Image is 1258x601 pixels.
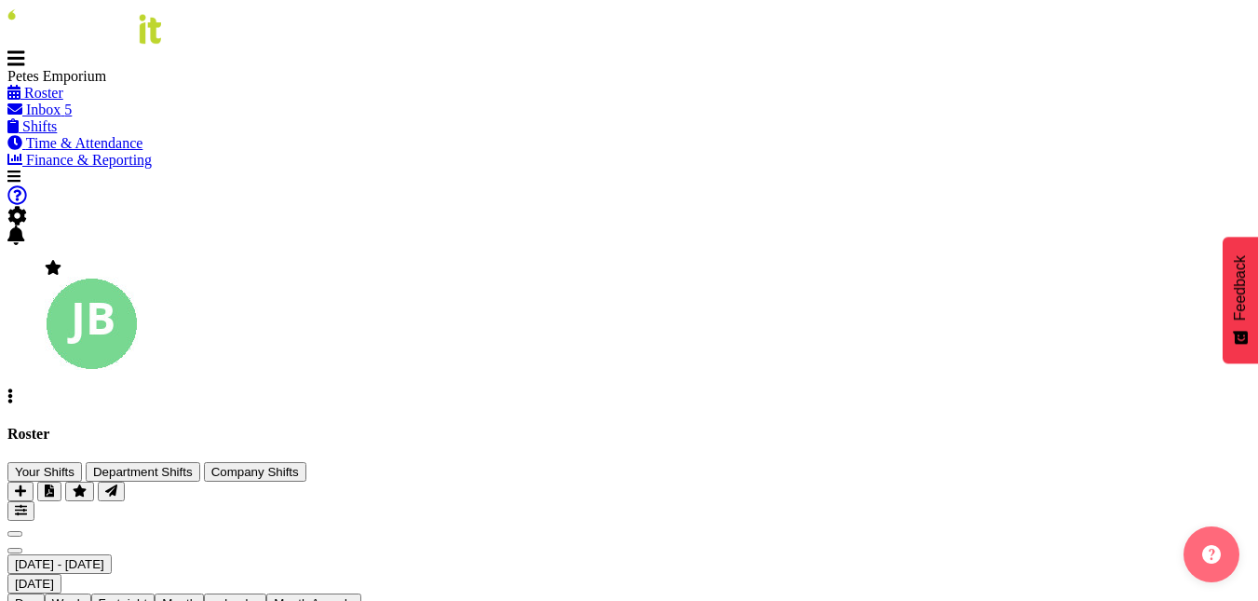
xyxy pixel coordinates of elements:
[1223,237,1258,363] button: Feedback - Show survey
[24,85,63,101] span: Roster
[26,102,61,117] span: Inbox
[7,482,34,501] button: Add a new shift
[7,501,34,521] button: Filter Shifts
[7,426,1251,443] h4: Roster
[65,482,94,501] button: Highlight an important date within the roster.
[7,462,82,482] button: Your Shifts
[7,7,161,45] img: Rosterit website logo
[7,554,1251,574] div: September 15 - 21, 2025
[7,548,22,553] button: Next
[1232,255,1249,321] span: Feedback
[7,574,61,594] button: Today
[1202,545,1221,564] img: help-xxl-2.png
[7,135,142,151] a: Time & Attendance
[93,465,193,479] span: Department Shifts
[22,118,57,134] span: Shifts
[7,118,57,134] a: Shifts
[7,102,72,117] a: Inbox 5
[7,68,287,85] div: Petes Emporium
[15,557,104,571] span: [DATE] - [DATE]
[26,152,152,168] span: Finance & Reporting
[26,135,143,151] span: Time & Attendance
[7,531,22,537] button: Previous
[64,102,72,117] span: 5
[204,462,306,482] button: Company Shifts
[7,521,1251,538] div: previous period
[7,538,1251,554] div: next period
[37,482,61,501] button: Download a PDF of the roster according to the set date range.
[98,482,125,501] button: Send a list of all shifts for the selected filtered period to all rostered employees.
[45,277,138,370] img: jodine-bunn132.jpg
[7,152,152,168] a: Finance & Reporting
[86,462,200,482] button: Department Shifts
[211,465,299,479] span: Company Shifts
[15,465,74,479] span: Your Shifts
[7,554,112,574] button: September 2025
[15,577,54,591] span: [DATE]
[7,85,63,101] a: Roster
